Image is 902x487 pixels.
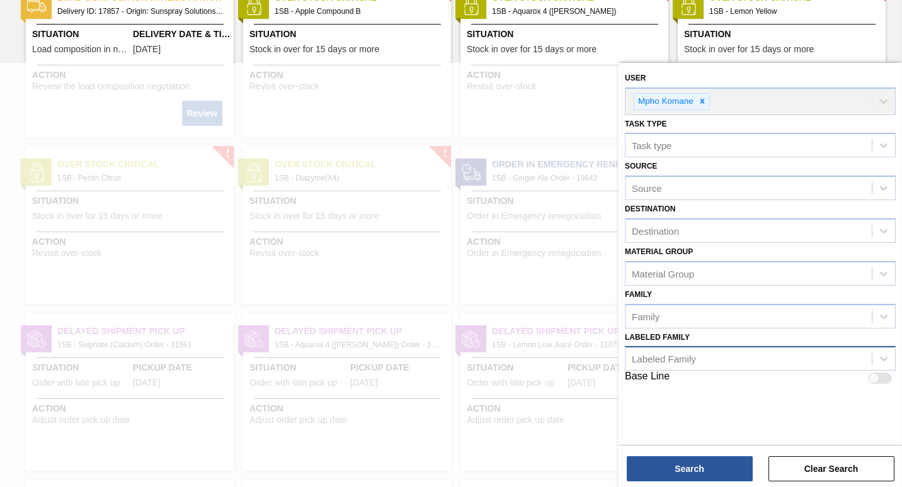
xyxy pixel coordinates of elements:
[625,204,675,213] label: Destination
[625,120,666,128] label: Task type
[632,354,696,364] div: Labeled Family
[709,4,876,18] span: 1SB - Lemon Yellow
[632,268,694,279] div: Material Group
[467,45,597,54] span: Stock in over for 15 days or more
[625,371,670,386] label: Base Line
[275,4,441,18] span: 1SB - Apple Compound B
[57,4,224,18] span: Delivery ID: 17857 - Origin: Sunspray Solutions - Destination: 1SB
[625,290,652,299] label: Family
[632,140,671,151] div: Task type
[492,4,658,18] span: 1SB - Aquarox 4 (Rosemary)
[625,74,646,82] label: User
[625,333,690,342] label: Labeled Family
[625,162,657,171] label: Source
[249,28,448,41] span: Situation
[632,311,659,322] div: Family
[249,45,379,54] span: Stock in over for 15 days or more
[625,247,693,256] label: Material Group
[133,45,161,54] span: 08/11/2025,
[632,183,662,194] div: Source
[684,28,882,41] span: Situation
[467,28,665,41] span: Situation
[684,45,814,54] span: Stock in over for 15 days or more
[632,226,679,237] div: Destination
[32,45,130,54] span: Load composition in negotiation
[133,28,231,41] span: Delivery Date & Time
[32,28,130,41] span: Situation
